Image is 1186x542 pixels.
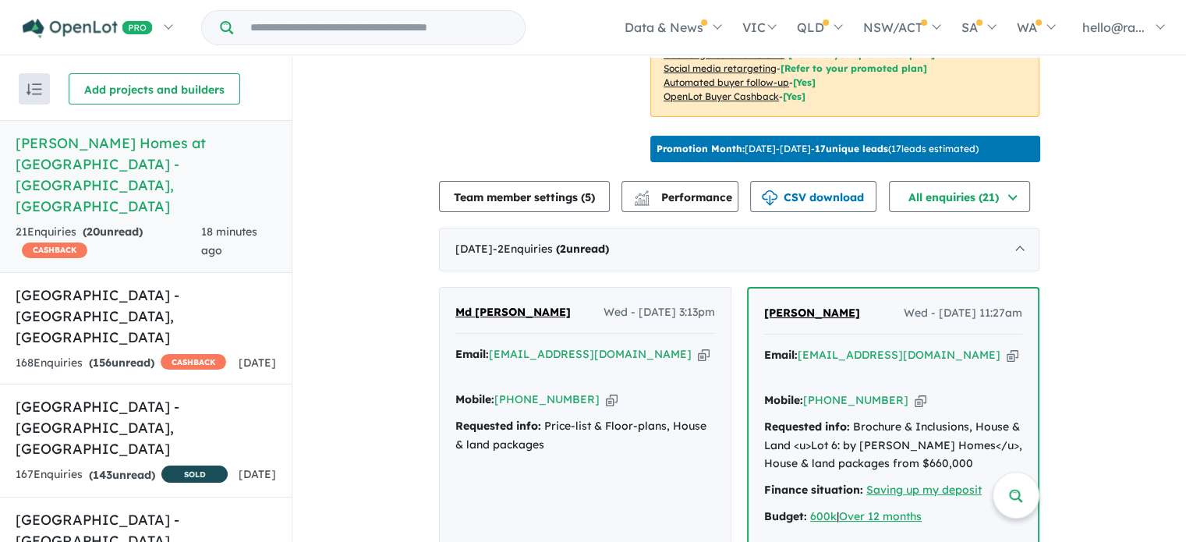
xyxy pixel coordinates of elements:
div: 21 Enquir ies [16,223,201,260]
a: Saving up my deposit [866,483,982,497]
div: 167 Enquir ies [16,466,228,485]
span: 156 [93,356,112,370]
a: 600k [810,509,837,523]
span: 5 [585,190,591,204]
button: Performance [621,181,738,212]
p: [DATE] - [DATE] - ( 17 leads estimated) [657,142,979,156]
h5: [PERSON_NAME] Homes at [GEOGRAPHIC_DATA] - [GEOGRAPHIC_DATA] , [GEOGRAPHIC_DATA] [16,133,276,217]
strong: ( unread) [556,242,609,256]
h5: [GEOGRAPHIC_DATA] - [GEOGRAPHIC_DATA] , [GEOGRAPHIC_DATA] [16,396,276,459]
img: bar-chart.svg [634,195,650,205]
a: [PERSON_NAME] [764,304,860,323]
div: Price-list & Floor-plans, House & land packages [455,417,715,455]
span: [PERSON_NAME] [764,306,860,320]
u: Social media retargeting [664,62,777,74]
b: Promotion Month: [657,143,745,154]
span: - 2 Enquir ies [493,242,609,256]
span: hello@ra... [1082,19,1145,35]
strong: Requested info: [764,420,850,434]
strong: Email: [764,348,798,362]
strong: Finance situation: [764,483,863,497]
span: Performance [636,190,732,204]
strong: Email: [455,347,489,361]
button: Team member settings (5) [439,181,610,212]
span: 20 [87,225,100,239]
u: OpenLot Buyer Cashback [664,90,779,102]
u: Geo-targeted email & SMS [664,48,784,60]
b: 17 unique leads [815,143,888,154]
span: CASHBACK [161,354,226,370]
div: Brochure & Inclusions, House & Land <u>Lot 6: by [PERSON_NAME] Homes</u>, House & land packages f... [764,418,1022,473]
h5: [GEOGRAPHIC_DATA] - [GEOGRAPHIC_DATA] , [GEOGRAPHIC_DATA] [16,285,276,348]
a: [EMAIL_ADDRESS][DOMAIN_NAME] [489,347,692,361]
span: [Yes] [783,90,805,102]
span: Wed - [DATE] 3:13pm [604,303,715,322]
strong: Requested info: [455,419,541,433]
button: Add projects and builders [69,73,240,105]
strong: Mobile: [455,392,494,406]
a: [PHONE_NUMBER] [803,393,908,407]
img: sort.svg [27,83,42,95]
img: download icon [762,190,777,206]
strong: ( unread) [89,356,154,370]
button: Copy [1007,347,1018,363]
span: [Refer to your promoted plan] [781,62,927,74]
button: All enquiries (21) [889,181,1030,212]
span: 18 minutes ago [201,225,257,257]
a: Md [PERSON_NAME] [455,303,571,322]
span: Md [PERSON_NAME] [455,305,571,319]
a: Over 12 months [839,509,922,523]
span: [Yes] [793,76,816,88]
span: 143 [93,468,112,482]
span: [Refer to your promoted plan] [788,48,935,60]
button: Copy [606,391,618,408]
button: Copy [915,392,926,409]
button: Copy [698,346,710,363]
strong: Mobile: [764,393,803,407]
strong: ( unread) [89,468,155,482]
strong: Budget: [764,509,807,523]
span: Wed - [DATE] 11:27am [904,304,1022,323]
div: | [764,508,1022,526]
span: [DATE] [239,467,276,481]
div: [DATE] [439,228,1039,271]
span: CASHBACK [22,243,87,258]
a: [PHONE_NUMBER] [494,392,600,406]
u: Automated buyer follow-up [664,76,789,88]
span: 2 [560,242,566,256]
div: 168 Enquir ies [16,354,226,373]
input: Try estate name, suburb, builder or developer [236,11,522,44]
span: [DATE] [239,356,276,370]
img: line-chart.svg [635,190,649,199]
img: Openlot PRO Logo White [23,19,153,38]
button: CSV download [750,181,876,212]
strong: ( unread) [83,225,143,239]
span: SOLD [161,466,228,483]
a: [EMAIL_ADDRESS][DOMAIN_NAME] [798,348,1000,362]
